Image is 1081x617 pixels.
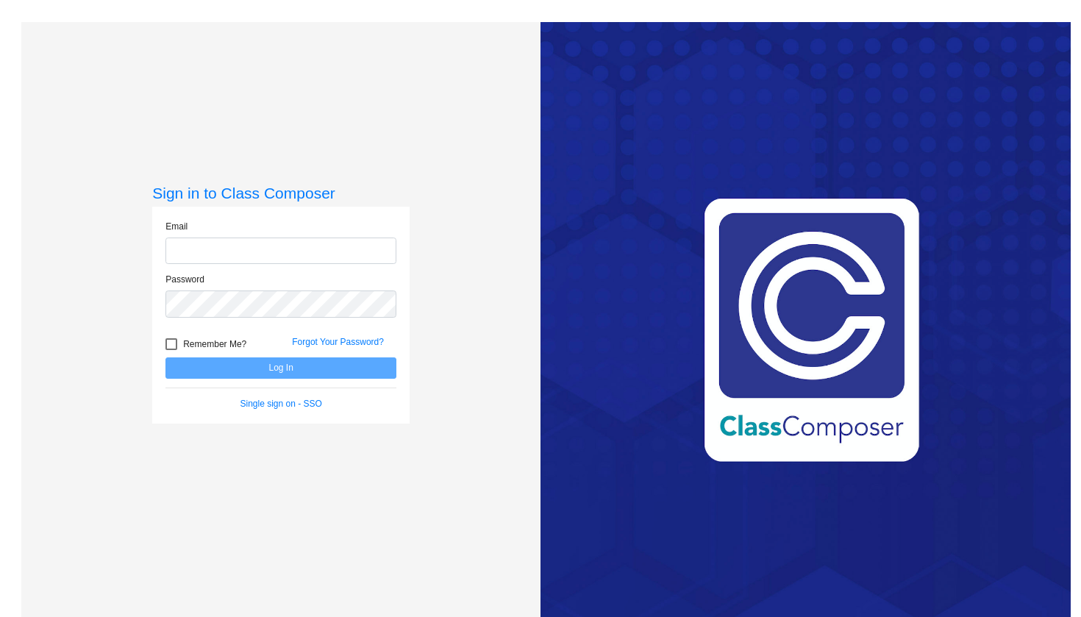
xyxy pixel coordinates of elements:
a: Single sign on - SSO [240,399,322,409]
a: Forgot Your Password? [292,337,384,347]
button: Log In [165,357,396,379]
h3: Sign in to Class Composer [152,184,410,202]
label: Email [165,220,188,233]
span: Remember Me? [183,335,246,353]
label: Password [165,273,204,286]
